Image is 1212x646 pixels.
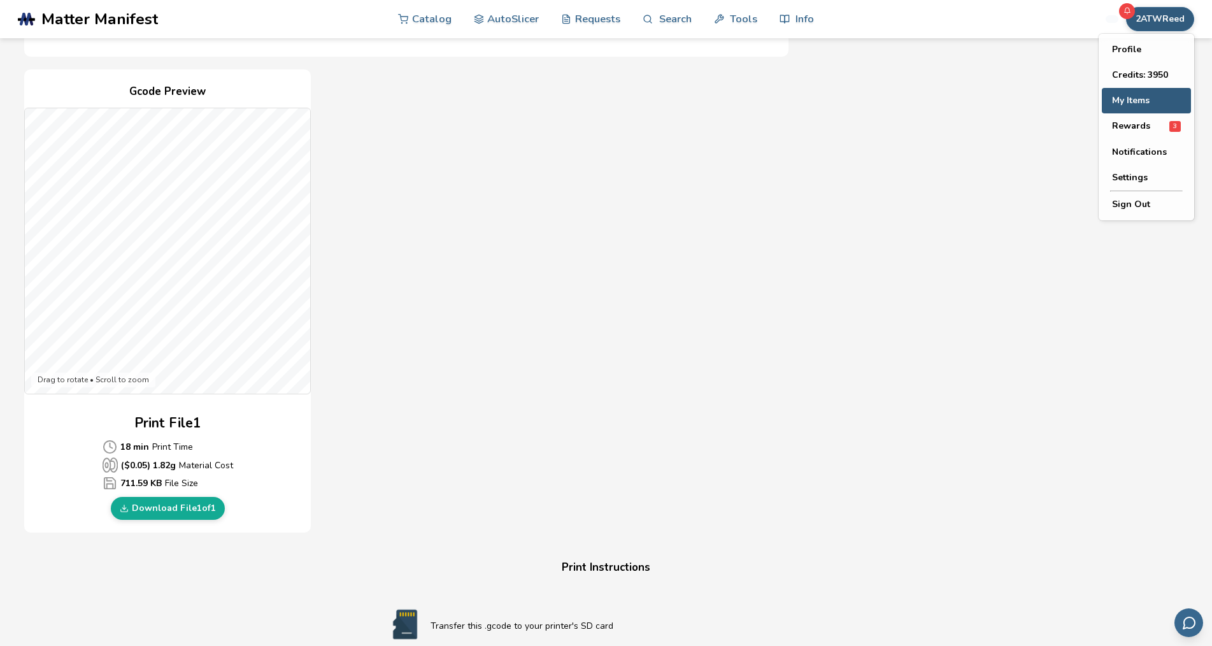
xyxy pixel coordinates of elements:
[1126,7,1194,31] button: 2ATWReed
[134,413,201,433] h2: Print File 1
[1112,147,1167,157] span: Notifications
[1102,88,1191,113] button: My Items
[103,457,233,473] p: Material Cost
[1102,192,1191,217] button: Sign Out
[103,440,117,454] span: Average Cost
[103,476,117,491] span: Average Cost
[120,477,162,490] b: 711.59 KB
[120,440,149,454] b: 18 min
[1102,62,1191,88] button: Credits: 3950
[1169,121,1181,132] span: 3
[24,82,311,102] h4: Gcode Preview
[111,497,225,520] a: Download File1of1
[1102,165,1191,190] button: Settings
[103,476,233,491] p: File Size
[1174,608,1203,637] button: Send feedback via email
[1112,121,1150,131] span: Rewards
[31,373,155,388] div: Drag to rotate • Scroll to zoom
[1102,37,1191,62] button: Profile
[103,440,233,454] p: Print Time
[431,619,833,633] p: Transfer this .gcode to your printer's SD card
[364,558,848,578] h4: Print Instructions
[103,457,118,473] span: Average Cost
[121,459,176,472] b: ($ 0.05 ) 1.82 g
[1099,34,1194,220] div: 2ATWReed
[41,10,158,28] span: Matter Manifest
[380,608,431,640] img: SD card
